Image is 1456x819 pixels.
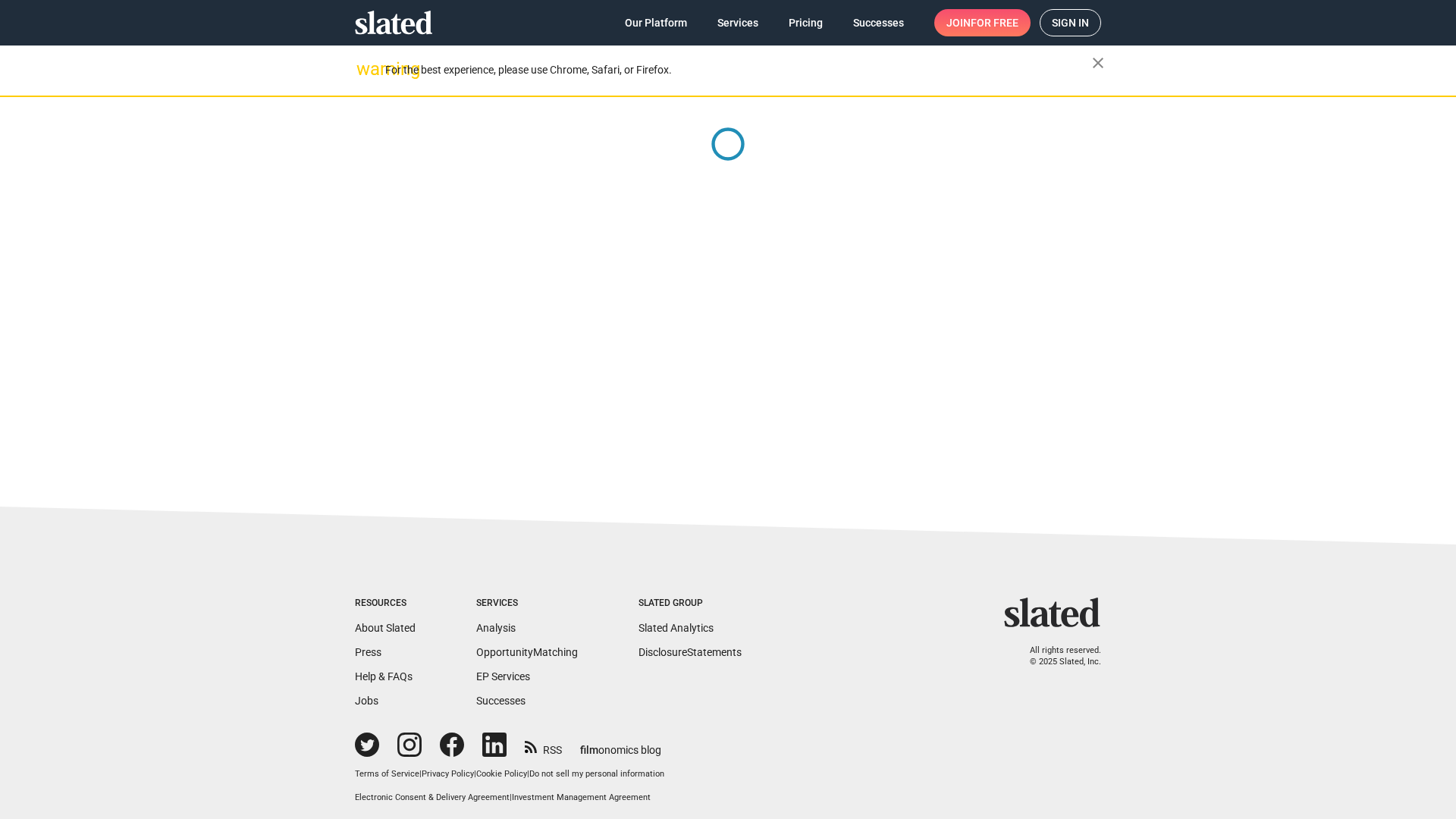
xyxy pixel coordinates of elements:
[1040,9,1101,36] a: Sign in
[355,598,416,610] div: Resources
[527,769,529,779] span: |
[639,598,742,610] div: Slated Group
[476,598,578,610] div: Services
[355,670,413,682] a: Help & FAQs
[1089,54,1107,72] mat-icon: close
[422,769,474,779] a: Privacy Policy
[946,9,1018,36] span: Join
[355,622,416,634] a: About Slated
[971,9,1018,36] span: for free
[385,60,1092,80] div: For the best experience, please use Chrome, Safari, or Firefox.
[789,9,823,36] span: Pricing
[476,670,530,682] a: EP Services
[355,792,510,802] a: Electronic Consent & Delivery Agreement
[512,792,651,802] a: Investment Management Agreement
[356,60,375,78] mat-icon: warning
[529,769,664,780] button: Do not sell my personal information
[934,9,1031,36] a: Joinfor free
[476,769,527,779] a: Cookie Policy
[639,622,714,634] a: Slated Analytics
[841,9,916,36] a: Successes
[613,9,699,36] a: Our Platform
[580,744,598,756] span: film
[580,731,661,758] a: filmonomics blog
[355,695,378,707] a: Jobs
[476,646,578,658] a: OpportunityMatching
[476,695,526,707] a: Successes
[355,769,419,779] a: Terms of Service
[510,792,512,802] span: |
[1014,645,1101,667] p: All rights reserved. © 2025 Slated, Inc.
[639,646,742,658] a: DisclosureStatements
[476,622,516,634] a: Analysis
[355,646,381,658] a: Press
[625,9,687,36] span: Our Platform
[717,9,758,36] span: Services
[853,9,904,36] span: Successes
[419,769,422,779] span: |
[1052,10,1089,36] span: Sign in
[474,769,476,779] span: |
[525,734,562,758] a: RSS
[777,9,835,36] a: Pricing
[705,9,770,36] a: Services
